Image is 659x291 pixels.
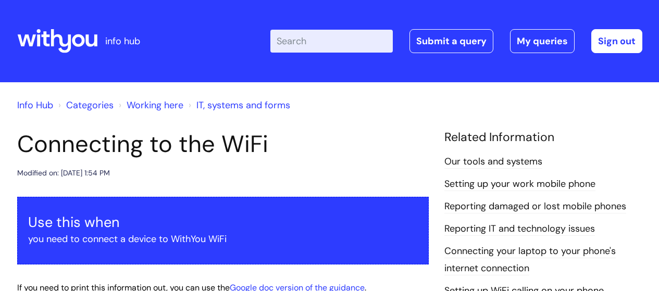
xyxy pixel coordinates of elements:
[56,97,114,113] li: Solution home
[17,99,53,111] a: Info Hub
[270,29,642,53] div: | -
[444,178,595,191] a: Setting up your work mobile phone
[444,222,595,236] a: Reporting IT and technology issues
[17,167,110,180] div: Modified on: [DATE] 1:54 PM
[28,231,418,247] p: you need to connect a device to WithYou WiFi
[66,99,114,111] a: Categories
[409,29,493,53] a: Submit a query
[105,33,140,49] p: info hub
[444,155,542,169] a: Our tools and systems
[127,99,183,111] a: Working here
[186,97,290,113] li: IT, systems and forms
[591,29,642,53] a: Sign out
[510,29,575,53] a: My queries
[17,130,429,158] h1: Connecting to the WiFi
[444,130,642,145] h4: Related Information
[270,30,393,53] input: Search
[196,99,290,111] a: IT, systems and forms
[116,97,183,113] li: Working here
[444,245,616,275] a: Connecting your laptop to your phone's internet connection
[28,214,418,231] h3: Use this when
[444,200,626,213] a: Reporting damaged or lost mobile phones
